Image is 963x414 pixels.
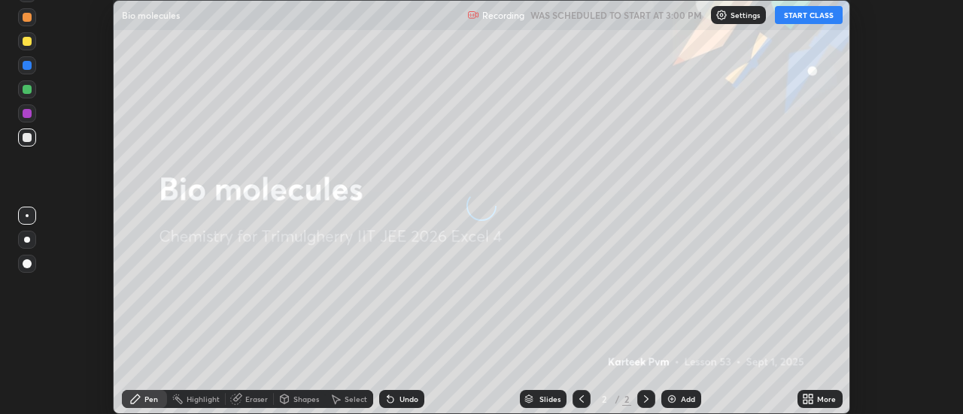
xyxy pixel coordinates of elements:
img: add-slide-button [666,393,678,405]
img: class-settings-icons [715,9,728,21]
div: Select [345,395,367,403]
p: Recording [482,10,524,21]
div: 2 [622,392,631,406]
div: Pen [144,395,158,403]
div: Slides [539,395,560,403]
div: More [817,395,836,403]
div: 2 [597,394,612,403]
h5: WAS SCHEDULED TO START AT 3:00 PM [530,8,702,22]
img: recording.375f2c34.svg [467,9,479,21]
div: Eraser [245,395,268,403]
div: Add [681,395,695,403]
p: Bio molecules [122,9,180,21]
button: START CLASS [775,6,843,24]
div: Highlight [187,395,220,403]
div: Shapes [293,395,319,403]
div: Undo [399,395,418,403]
div: / [615,394,619,403]
p: Settings [731,11,760,19]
